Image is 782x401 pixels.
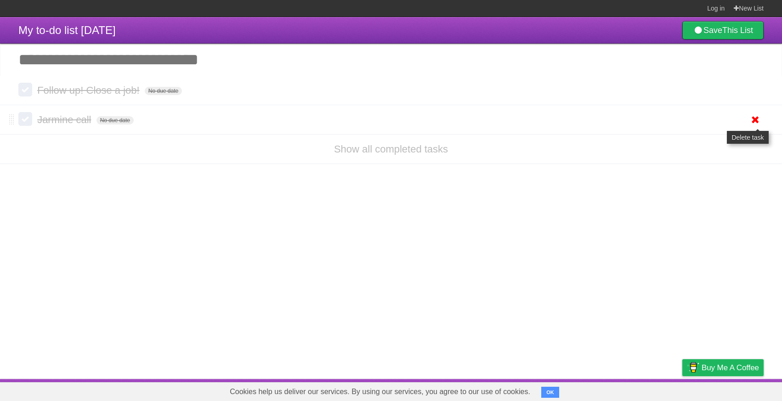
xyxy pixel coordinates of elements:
[18,24,116,36] span: My to-do list [DATE]
[18,112,32,126] label: Done
[18,83,32,96] label: Done
[687,360,699,375] img: Buy me a coffee
[682,359,764,376] a: Buy me a coffee
[541,387,559,398] button: OK
[145,87,182,95] span: No due date
[706,381,764,399] a: Suggest a feature
[334,143,448,155] a: Show all completed tasks
[560,381,579,399] a: About
[639,381,659,399] a: Terms
[96,116,134,124] span: No due date
[37,85,142,96] span: Follow up! Close a job!
[702,360,759,376] span: Buy me a coffee
[682,21,764,40] a: SaveThis List
[221,383,539,401] span: Cookies help us deliver our services. By using our services, you agree to our use of cookies.
[37,114,93,125] span: Jarmine call
[722,26,753,35] b: This List
[670,381,694,399] a: Privacy
[590,381,628,399] a: Developers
